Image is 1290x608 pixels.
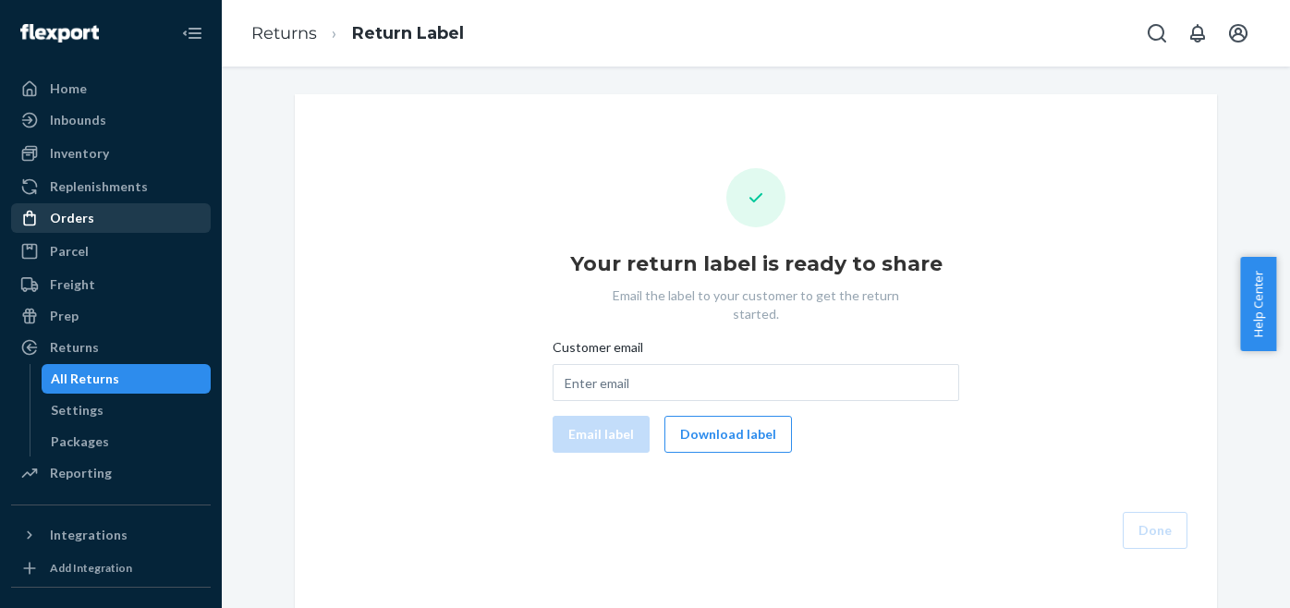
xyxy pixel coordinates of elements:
[51,401,103,420] div: Settings
[352,23,464,43] a: Return Label
[553,416,650,453] button: Email label
[42,364,212,394] a: All Returns
[11,520,211,550] button: Integrations
[251,23,317,43] a: Returns
[11,74,211,103] a: Home
[50,275,95,294] div: Freight
[50,79,87,98] div: Home
[174,15,211,52] button: Close Navigation
[51,370,119,388] div: All Returns
[51,432,109,451] div: Packages
[553,364,959,401] input: Customer email
[11,557,211,579] a: Add Integration
[1240,257,1276,351] button: Help Center
[50,242,89,261] div: Parcel
[50,560,132,576] div: Add Integration
[11,105,211,135] a: Inbounds
[553,338,643,364] span: Customer email
[1179,15,1216,52] button: Open notifications
[20,24,99,43] img: Flexport logo
[50,464,112,482] div: Reporting
[1123,512,1187,549] button: Done
[664,416,792,453] button: Download label
[42,427,212,456] a: Packages
[50,338,99,357] div: Returns
[50,144,109,163] div: Inventory
[11,458,211,488] a: Reporting
[50,209,94,227] div: Orders
[11,237,211,266] a: Parcel
[1138,15,1175,52] button: Open Search Box
[11,172,211,201] a: Replenishments
[11,270,211,299] a: Freight
[594,286,918,323] p: Email the label to your customer to get the return started.
[237,6,479,61] ol: breadcrumbs
[50,526,128,544] div: Integrations
[11,203,211,233] a: Orders
[50,111,106,129] div: Inbounds
[11,333,211,362] a: Returns
[42,395,212,425] a: Settings
[11,139,211,168] a: Inventory
[1220,15,1257,52] button: Open account menu
[50,177,148,196] div: Replenishments
[50,307,79,325] div: Prep
[11,301,211,331] a: Prep
[570,249,943,279] h1: Your return label is ready to share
